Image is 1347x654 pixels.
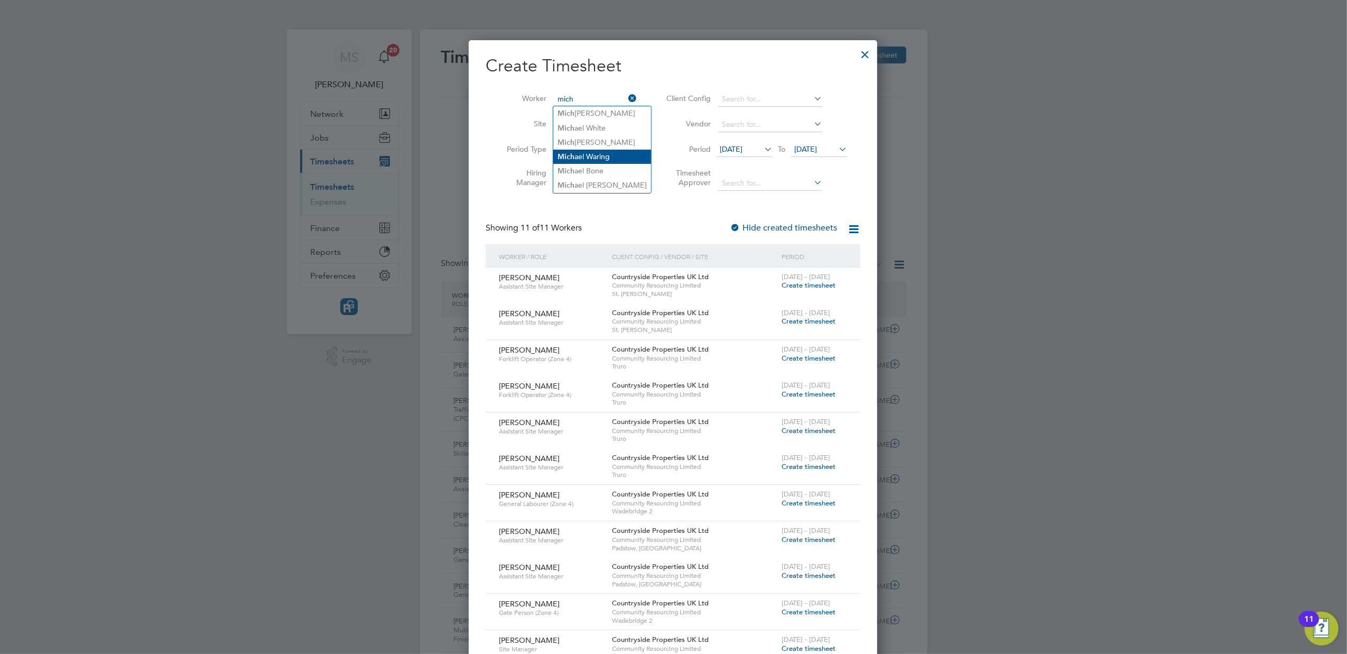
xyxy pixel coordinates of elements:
[612,616,776,625] span: Wadebridge 2
[521,223,540,233] span: 11 of
[782,526,830,535] span: [DATE] - [DATE]
[499,599,560,609] span: [PERSON_NAME]
[499,463,604,472] span: Assistant Site Manager
[663,119,711,128] label: Vendor
[794,144,817,154] span: [DATE]
[720,144,742,154] span: [DATE]
[779,244,850,269] div: Period
[553,178,651,192] li: ael [PERSON_NAME]
[663,94,711,103] label: Client Config
[612,398,776,407] span: Truro
[663,168,711,187] label: Timesheet Approver
[553,150,651,164] li: ael Waring
[612,345,709,354] span: Countryside Properties UK Ltd
[553,106,651,121] li: [PERSON_NAME]
[558,167,574,176] b: Mich
[499,273,560,282] span: [PERSON_NAME]
[1304,619,1314,633] div: 11
[612,390,776,399] span: Community Resourcing Limited
[612,308,709,317] span: Countryside Properties UK Ltd
[782,462,835,471] span: Create timesheet
[612,427,776,435] span: Community Resourcing Limited
[612,608,776,616] span: Community Resourcing Limited
[499,345,560,355] span: [PERSON_NAME]
[612,544,776,552] span: Padstow, [GEOGRAPHIC_DATA]
[486,55,860,77] h2: Create Timesheet
[499,490,560,500] span: [PERSON_NAME]
[553,135,651,150] li: [PERSON_NAME]
[612,580,776,588] span: Padstow, [GEOGRAPHIC_DATA]
[612,471,776,479] span: Truro
[553,164,651,178] li: ael Bone
[499,309,560,318] span: [PERSON_NAME]
[499,572,604,581] span: Assistant Site Manager
[782,272,830,281] span: [DATE] - [DATE]
[499,536,604,545] span: Assistant Site Manager
[782,535,835,544] span: Create timesheet
[499,119,546,128] label: Site
[612,435,776,443] span: Truro
[499,418,560,427] span: [PERSON_NAME]
[612,453,709,462] span: Countryside Properties UK Ltd
[782,635,830,644] span: [DATE] - [DATE]
[782,317,835,326] span: Create timesheet
[612,562,709,571] span: Countryside Properties UK Ltd
[612,490,709,499] span: Countryside Properties UK Ltd
[499,94,546,103] label: Worker
[612,507,776,515] span: Wadebridge 2
[782,562,830,571] span: [DATE] - [DATE]
[612,281,776,290] span: Community Resourcing Limited
[782,598,830,607] span: [DATE] - [DATE]
[612,644,776,653] span: Community Resourcing Limited
[612,326,776,334] span: St. [PERSON_NAME]
[499,168,546,187] label: Hiring Manager
[521,223,582,233] span: 11 Workers
[718,92,822,107] input: Search for...
[782,417,830,426] span: [DATE] - [DATE]
[499,527,560,536] span: [PERSON_NAME]
[499,500,604,508] span: General Labourer (Zone 4)
[782,607,835,616] span: Create timesheet
[499,645,604,653] span: Site Manager
[499,318,604,327] span: Assistant Site Manager
[486,223,584,234] div: Showing
[782,453,830,462] span: [DATE] - [DATE]
[782,644,835,653] span: Create timesheet
[718,117,822,132] input: Search for...
[612,317,776,326] span: Community Resourcing Limited
[499,609,604,617] span: Gate Person (Zone 4)
[612,499,776,508] span: Community Resourcing Limited
[612,354,776,363] span: Community Resourcing Limited
[499,563,560,572] span: [PERSON_NAME]
[612,272,709,281] span: Countryside Properties UK Ltd
[782,490,830,499] span: [DATE] - [DATE]
[558,109,574,118] b: Mich
[499,282,604,291] span: Assistant Site Manager
[499,381,560,391] span: [PERSON_NAME]
[612,536,776,544] span: Community Resourcing Limited
[663,144,711,154] label: Period
[558,124,574,133] b: Mich
[558,138,574,147] b: Mich
[612,290,776,298] span: St. [PERSON_NAME]
[612,598,709,607] span: Countryside Properties UK Ltd
[612,526,709,535] span: Countryside Properties UK Ltd
[612,417,709,426] span: Countryside Properties UK Ltd
[782,354,835,363] span: Create timesheet
[782,499,835,508] span: Create timesheet
[782,345,830,354] span: [DATE] - [DATE]
[782,308,830,317] span: [DATE] - [DATE]
[558,152,574,161] b: Mich
[782,571,835,580] span: Create timesheet
[775,142,788,156] span: To
[499,635,560,645] span: [PERSON_NAME]
[558,181,574,190] b: Mich
[782,381,830,390] span: [DATE] - [DATE]
[612,572,776,580] span: Community Resourcing Limited
[782,426,835,435] span: Create timesheet
[499,427,604,436] span: Assistant Site Manager
[499,391,604,399] span: Forklift Operator (Zone 4)
[499,355,604,363] span: Forklift Operator (Zone 4)
[612,362,776,371] span: Truro
[553,121,651,135] li: ael White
